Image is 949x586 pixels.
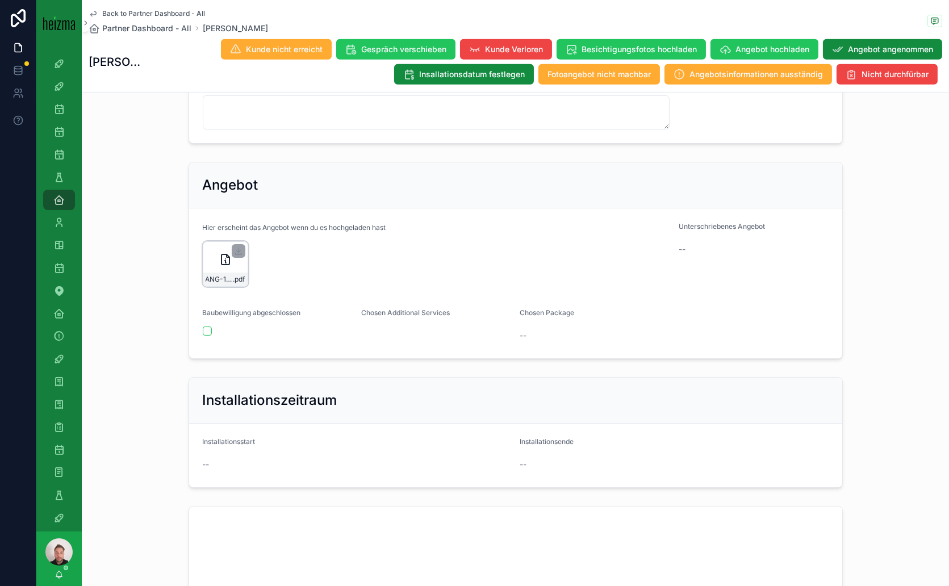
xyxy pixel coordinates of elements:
[823,39,942,60] button: Angebot angenommen
[520,437,574,446] span: Installationsende
[485,44,543,55] span: Kunde Verloren
[43,15,75,30] img: App logo
[520,459,527,470] span: --
[89,54,146,70] h1: [PERSON_NAME]
[246,44,323,55] span: Kunde nicht erreicht
[735,44,809,55] span: Angebot hochladen
[233,275,245,284] span: .pdf
[520,330,527,341] span: --
[206,275,233,284] span: ANG-12785-Grof-2025-09-01
[862,69,929,80] span: Nicht durchfürbar
[547,69,651,80] span: Fotoangebot nicht machbar
[664,64,832,85] button: Angebotsinformationen ausständig
[538,64,660,85] button: Fotoangebot nicht machbar
[203,437,256,446] span: Installationsstart
[203,223,386,232] span: Hier erscheint das Angebot wenn du es hochgeladen hast
[221,39,332,60] button: Kunde nicht erreicht
[848,44,933,55] span: Angebot angenommen
[460,39,552,60] button: Kunde Verloren
[89,9,205,18] a: Back to Partner Dashboard - All
[689,69,823,80] span: Angebotsinformationen ausständig
[361,308,450,317] span: Chosen Additional Services
[36,45,82,531] div: scrollable content
[557,39,706,60] button: Besichtigungsfotos hochladen
[520,308,575,317] span: Chosen Package
[203,391,337,409] h2: Installationszeitraum
[203,459,210,470] span: --
[203,308,301,317] span: Baubewilligung abgeschlossen
[361,44,446,55] span: Gespräch verschieben
[679,244,685,255] span: --
[203,23,268,34] a: [PERSON_NAME]
[336,39,455,60] button: Gespräch verschieben
[394,64,534,85] button: Insallationsdatum festlegen
[419,69,525,80] span: Insallationsdatum festlegen
[102,23,191,34] span: Partner Dashboard - All
[837,64,938,85] button: Nicht durchfürbar
[89,23,191,34] a: Partner Dashboard - All
[710,39,818,60] button: Angebot hochladen
[582,44,697,55] span: Besichtigungsfotos hochladen
[679,222,765,231] span: Unterschriebenes Angebot
[203,176,258,194] h2: Angebot
[102,9,205,18] span: Back to Partner Dashboard - All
